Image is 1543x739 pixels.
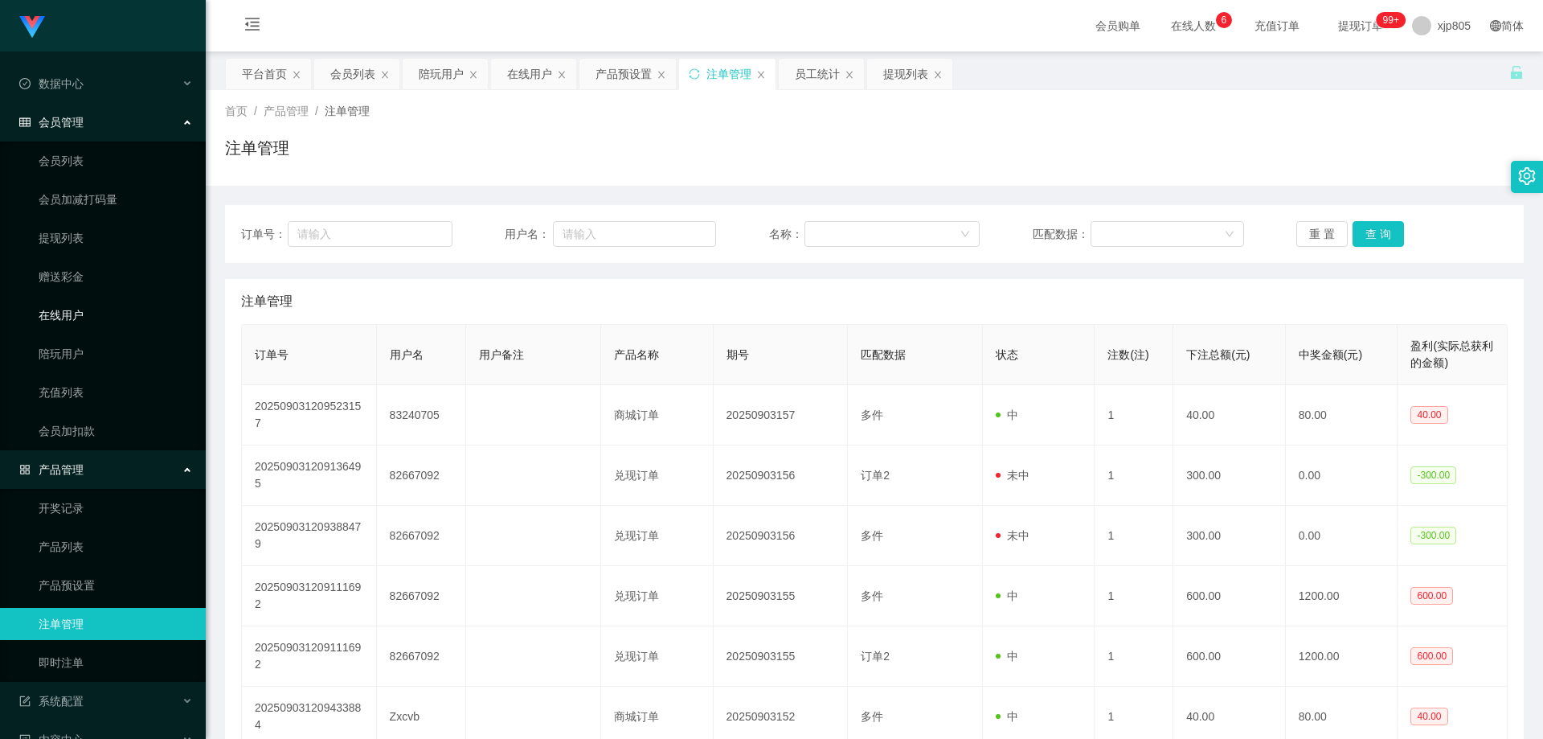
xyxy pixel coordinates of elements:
i: 图标: close [657,70,666,80]
span: 用户名： [505,226,553,243]
td: 1 [1095,385,1173,445]
span: 未中 [996,529,1029,542]
span: 中奖金额(元) [1299,348,1362,361]
button: 重 置 [1296,221,1348,247]
span: 注数(注) [1107,348,1148,361]
td: 300.00 [1173,506,1286,566]
span: 用户备注 [479,348,524,361]
td: 202509031209388479 [242,506,377,566]
i: 图标: appstore-o [19,464,31,475]
span: 期号 [726,348,749,361]
td: 600.00 [1173,626,1286,687]
span: 状态 [996,348,1018,361]
span: 系统配置 [19,695,84,708]
td: 20250903156 [714,445,849,506]
span: 产品管理 [264,105,309,117]
span: 匹配数据： [1033,226,1091,243]
span: 注单管理 [325,105,370,117]
div: 平台首页 [242,59,287,89]
a: 会员加扣款 [39,415,193,447]
i: 图标: close [845,70,854,80]
td: 202509031209523157 [242,385,377,445]
span: 中 [996,650,1018,663]
td: 1 [1095,506,1173,566]
span: 订单2 [861,650,890,663]
span: 会员管理 [19,116,84,129]
div: 注单管理 [706,59,751,89]
td: 兑现订单 [601,445,714,506]
button: 查 询 [1353,221,1404,247]
span: 下注总额(元) [1186,348,1250,361]
img: logo.9652507e.png [19,16,45,39]
div: 陪玩用户 [419,59,464,89]
div: 产品预设置 [596,59,652,89]
td: 兑现订单 [601,566,714,626]
td: 82667092 [377,445,467,506]
span: 充值订单 [1246,20,1308,31]
span: 名称： [769,226,804,243]
span: -300.00 [1410,527,1456,544]
span: 40.00 [1410,708,1447,725]
span: 多件 [861,529,883,542]
span: 提现订单 [1330,20,1391,31]
a: 开奖记录 [39,492,193,524]
sup: 6 [1216,12,1232,28]
td: 40.00 [1173,385,1286,445]
span: 中 [996,409,1018,421]
i: 图标: menu-fold [225,1,280,52]
td: 82667092 [377,626,467,687]
td: 1200.00 [1286,566,1398,626]
a: 充值列表 [39,376,193,409]
td: 20250903155 [714,566,849,626]
sup: 261 [1377,12,1406,28]
input: 请输入 [288,221,452,247]
span: / [254,105,257,117]
span: / [315,105,318,117]
a: 即时注单 [39,647,193,679]
span: -300.00 [1410,466,1456,484]
a: 会员加减打码量 [39,183,193,216]
i: 图标: down [1225,229,1234,240]
span: 多件 [861,409,883,421]
td: 202509031209111692 [242,626,377,687]
td: 82667092 [377,506,467,566]
td: 1 [1095,626,1173,687]
td: 兑现订单 [601,626,714,687]
span: 中 [996,710,1018,723]
td: 1 [1095,445,1173,506]
span: 首页 [225,105,248,117]
div: 在线用户 [507,59,552,89]
span: 产品管理 [19,463,84,476]
h1: 注单管理 [225,136,289,160]
div: 会员列表 [330,59,375,89]
td: 兑现订单 [601,506,714,566]
td: 202509031209136495 [242,445,377,506]
span: 未中 [996,469,1029,482]
span: 用户名 [390,348,424,361]
td: 600.00 [1173,566,1286,626]
a: 提现列表 [39,222,193,254]
td: 0.00 [1286,445,1398,506]
i: 图标: close [557,70,567,80]
i: 图标: close [469,70,478,80]
a: 会员列表 [39,145,193,177]
i: 图标: setting [1518,167,1536,185]
i: 图标: sync [689,68,700,80]
i: 图标: table [19,117,31,128]
span: 40.00 [1410,406,1447,424]
td: 20250903157 [714,385,849,445]
input: 请输入 [553,221,716,247]
i: 图标: close [380,70,390,80]
a: 在线用户 [39,299,193,331]
span: 订单号： [241,226,288,243]
a: 产品列表 [39,531,193,563]
td: 202509031209111692 [242,566,377,626]
i: 图标: form [19,696,31,707]
span: 多件 [861,589,883,602]
td: 1 [1095,566,1173,626]
td: 商城订单 [601,385,714,445]
td: 83240705 [377,385,467,445]
td: 300.00 [1173,445,1286,506]
p: 6 [1221,12,1226,28]
i: 图标: check-circle-o [19,78,31,89]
